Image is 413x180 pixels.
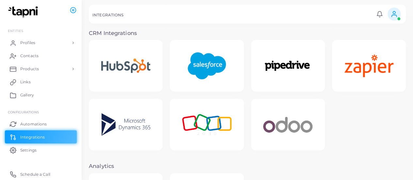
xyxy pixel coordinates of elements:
span: Configurations [8,110,39,114]
img: Odoo [256,106,319,143]
span: Gallery [20,92,34,98]
a: Products [5,62,77,75]
h5: INTEGRATIONS [92,13,123,17]
h3: CRM Integrations [89,30,406,37]
img: Microsoft Dynamics [94,105,157,144]
a: Settings [5,143,77,156]
a: Integrations [5,130,77,143]
img: Pipedrive [256,52,319,79]
span: ENTITIES [8,29,23,33]
img: Zoho [175,107,238,142]
a: Gallery [5,89,77,102]
img: Hubspot [94,52,157,80]
h3: Analytics [89,163,406,170]
span: Schedule a Call [20,172,50,177]
span: Integrations [20,134,45,140]
span: Profiles [20,40,35,46]
span: Settings [20,147,37,153]
img: logo [6,6,42,18]
a: Profiles [5,36,77,49]
a: Automations [5,117,77,130]
span: Automations [20,121,47,127]
span: Contacts [20,53,39,59]
a: Links [5,75,77,89]
img: Zapier [337,48,400,84]
a: Contacts [5,49,77,62]
span: Products [20,66,39,72]
img: Salesforce [181,45,233,86]
span: Links [20,79,31,85]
